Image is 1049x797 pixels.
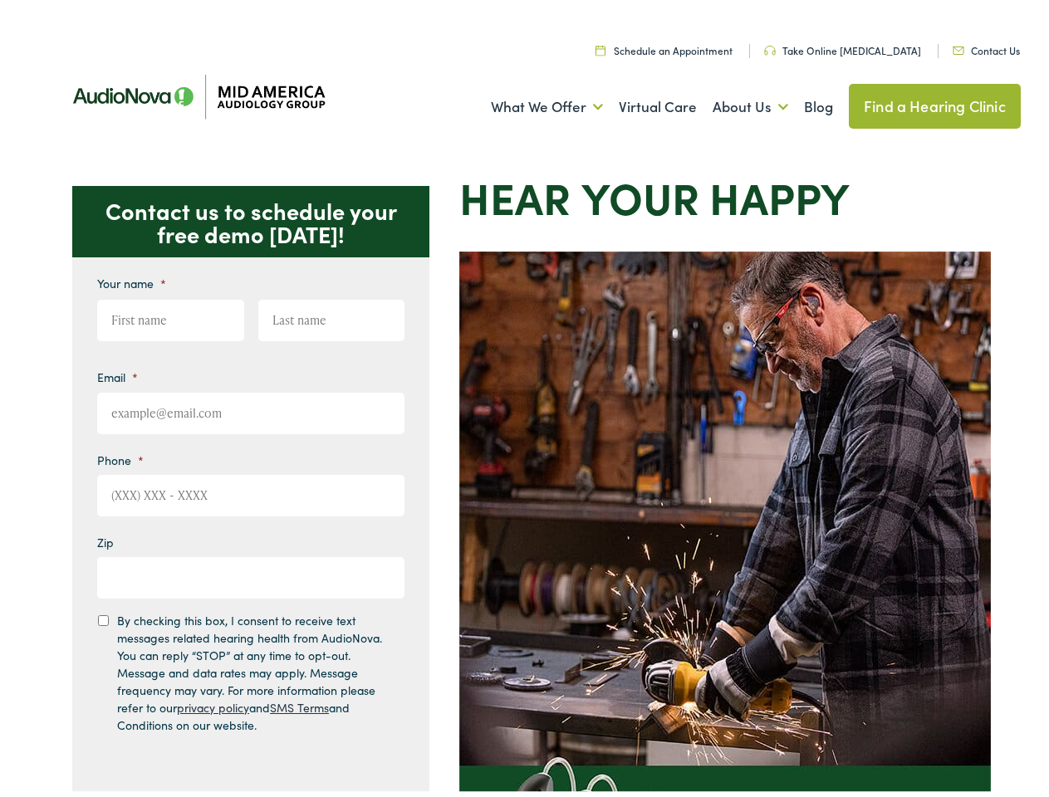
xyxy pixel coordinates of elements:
[491,71,603,133] a: What We Offer
[849,79,1021,124] a: Find a Hearing Clinic
[258,295,405,336] input: Last name
[97,388,404,429] input: example@email.com
[713,71,788,133] a: About Us
[97,364,138,379] label: Email
[177,694,249,711] a: privacy policy
[97,271,166,286] label: Your name
[804,71,833,133] a: Blog
[764,38,921,52] a: Take Online [MEDICAL_DATA]
[596,40,605,51] img: utility icon
[953,38,1020,52] a: Contact Us
[117,607,390,729] label: By checking this box, I consent to receive text messages related hearing health from AudioNova. Y...
[596,38,733,52] a: Schedule an Appointment
[953,42,964,50] img: utility icon
[97,530,114,545] label: Zip
[270,694,329,711] a: SMS Terms
[619,71,697,133] a: Virtual Care
[97,447,144,462] label: Phone
[97,295,244,336] input: First name
[581,161,850,222] strong: your Happy
[459,161,571,222] strong: Hear
[72,181,429,252] p: Contact us to schedule your free demo [DATE]!
[764,41,776,51] img: utility icon
[97,470,404,511] input: (XXX) XXX - XXXX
